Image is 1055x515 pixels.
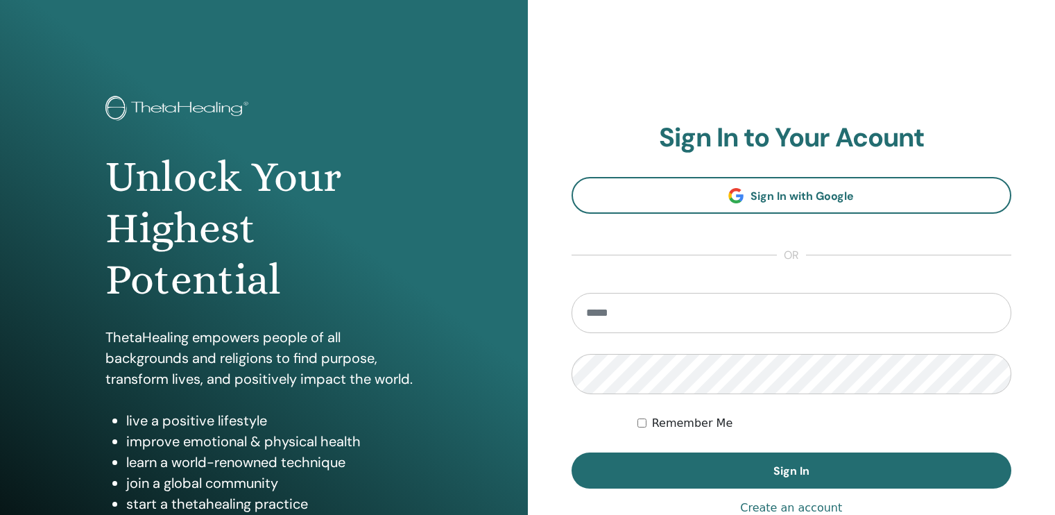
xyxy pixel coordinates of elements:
[126,431,422,452] li: improve emotional & physical health
[126,473,422,493] li: join a global community
[750,189,854,203] span: Sign In with Google
[773,464,809,478] span: Sign In
[126,493,422,514] li: start a thetahealing practice
[572,453,1012,489] button: Sign In
[572,177,1012,214] a: Sign In with Google
[777,247,806,264] span: or
[652,415,733,432] label: Remember Me
[572,122,1012,154] h2: Sign In to Your Acount
[126,452,422,473] li: learn a world-renowned technique
[105,327,422,389] p: ThetaHealing empowers people of all backgrounds and religions to find purpose, transform lives, a...
[637,415,1011,432] div: Keep me authenticated indefinitely or until I manually logout
[126,410,422,431] li: live a positive lifestyle
[105,151,422,306] h1: Unlock Your Highest Potential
